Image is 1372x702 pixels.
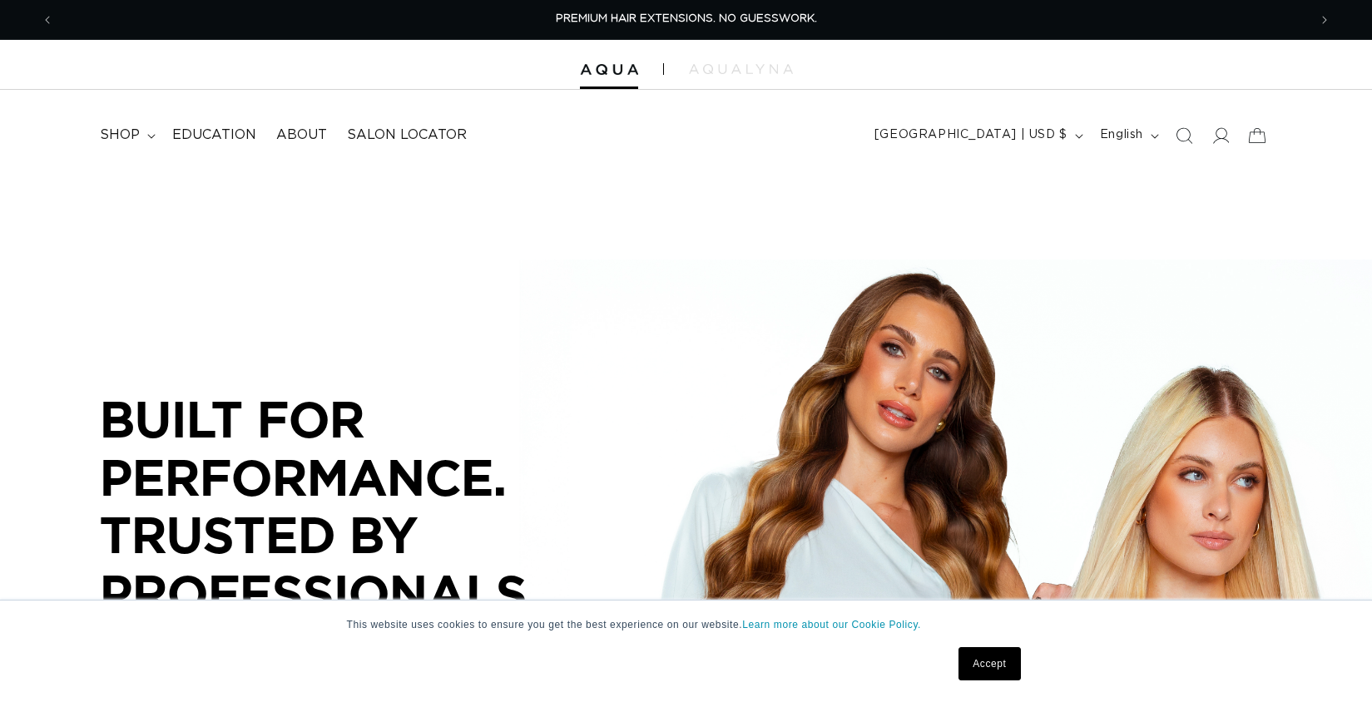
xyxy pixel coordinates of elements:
[864,120,1090,151] button: [GEOGRAPHIC_DATA] | USD $
[742,619,921,630] a: Learn more about our Cookie Policy.
[29,4,66,36] button: Previous announcement
[874,126,1067,144] span: [GEOGRAPHIC_DATA] | USD $
[276,126,327,144] span: About
[337,116,477,154] a: Salon Locator
[162,116,266,154] a: Education
[1166,117,1202,154] summary: Search
[100,390,599,621] p: BUILT FOR PERFORMANCE. TRUSTED BY PROFESSIONALS.
[347,126,467,144] span: Salon Locator
[1306,4,1343,36] button: Next announcement
[958,647,1020,680] a: Accept
[172,126,256,144] span: Education
[100,126,140,144] span: shop
[90,116,162,154] summary: shop
[266,116,337,154] a: About
[1100,126,1143,144] span: English
[347,617,1026,632] p: This website uses cookies to ensure you get the best experience on our website.
[689,64,793,74] img: aqualyna.com
[1090,120,1166,151] button: English
[580,64,638,76] img: Aqua Hair Extensions
[556,13,817,24] span: PREMIUM HAIR EXTENSIONS. NO GUESSWORK.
